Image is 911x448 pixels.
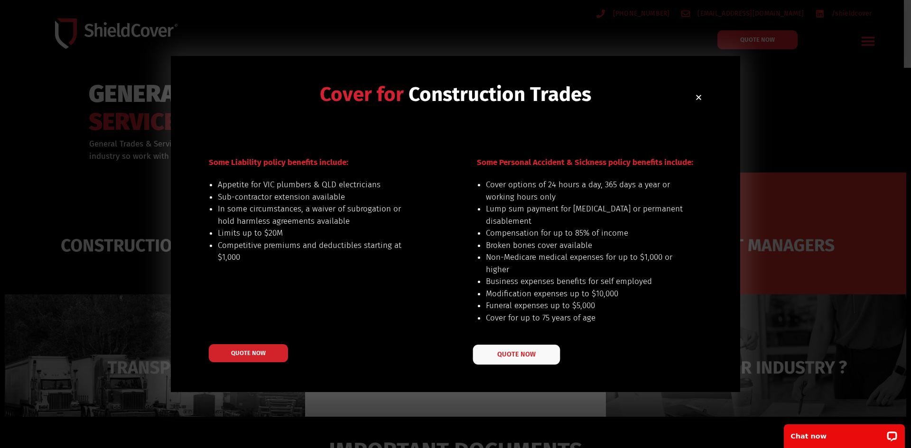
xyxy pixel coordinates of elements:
[231,350,266,356] span: QUOTE NOW
[477,157,693,167] span: Some Personal Accident & Sickness policy benefits include:
[486,312,684,324] li: Cover for up to 75 years of age
[320,82,404,106] span: Cover for
[778,418,911,448] iframe: LiveChat chat widget
[486,288,684,300] li: Modification expenses up to $10,000
[218,203,416,227] li: In some circumstances, a waiver of subrogation or hold harmless agreements available
[497,351,535,357] span: QUOTE NOW
[473,345,560,365] a: QUOTE NOW
[486,179,684,203] li: Cover options of 24 hours a day, 365 days a year or working hours only
[209,344,288,362] a: QUOTE NOW
[486,239,684,252] li: Broken bones cover available
[409,82,591,106] span: Construction Trades
[486,300,684,312] li: Funeral expenses up to $5,000
[695,94,702,101] a: Close
[218,227,416,239] li: Limits up to $20M
[218,191,416,203] li: Sub-contractor extension available
[218,179,416,191] li: Appetite for VIC plumbers & QLD electricians
[486,203,684,227] li: Lump sum payment for [MEDICAL_DATA] or permanent disablement
[486,227,684,239] li: Compensation for up to 85% of income
[218,239,416,264] li: Competitive premiums and deductibles starting at $1,000
[486,251,684,275] li: Non-Medicare medical expenses for up to $1,000 or higher
[486,275,684,288] li: Business expenses benefits for self employed
[209,157,348,167] span: Some Liability policy benefits include:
